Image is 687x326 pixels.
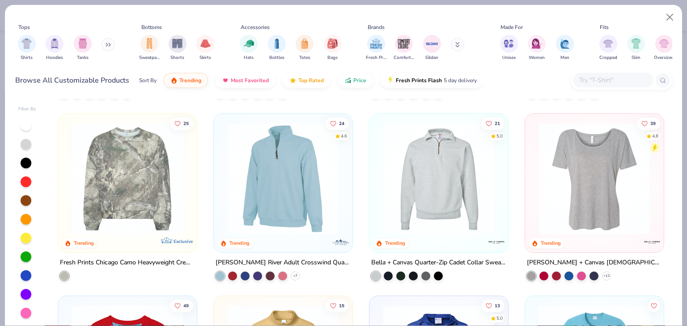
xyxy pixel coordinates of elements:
button: filter button [627,35,645,61]
div: 5.0 [496,133,503,139]
img: Skirts Image [200,38,211,49]
img: dadd2198-353c-48b6-8f82-1ba92076fbed [499,122,620,234]
img: Bags Image [327,38,337,49]
span: Skirts [199,54,211,61]
span: Trending [179,77,201,84]
span: Exclusive [174,238,193,244]
div: filter for Shirts [18,35,36,61]
span: 24 [339,121,344,125]
span: Bottles [269,54,284,61]
div: filter for Slim [627,35,645,61]
span: Slim [632,54,640,61]
div: filter for Unisex [500,35,518,61]
span: Most Favorited [231,77,269,84]
img: Women Image [532,38,542,49]
img: Unisex Image [504,38,514,49]
div: Fits [600,23,609,31]
button: filter button [366,35,386,61]
span: Men [560,54,569,61]
input: Try "T-Shirt" [578,75,647,85]
img: Fresh Prints Image [369,37,383,50]
div: 4.8 [652,133,658,139]
div: Tops [18,23,30,31]
img: Bella + Canvas logo [488,233,505,251]
img: c62a1aa7-5de2-4ff4-a14e-d66091de76d0 [378,122,499,234]
img: Hoodies Image [50,38,59,49]
img: Men Image [560,38,570,49]
button: filter button [528,35,546,61]
img: d9105e28-ed75-4fdd-addc-8b592ef863ea [67,122,188,234]
img: Tanks Image [78,38,88,49]
span: + 7 [293,273,297,278]
span: Fresh Prints Flash [396,77,442,84]
div: filter for Women [528,35,546,61]
img: Shirts Image [21,38,32,49]
button: Like [170,300,194,312]
div: Brands [368,23,385,31]
button: Like [648,300,660,312]
img: 5dae992e-9f3c-4731-b560-f59fd71d84a4 [223,122,343,234]
div: Bella + Canvas Quarter-Zip Cadet Collar Sweatshirt [371,257,506,268]
span: Fresh Prints [366,54,386,61]
div: filter for Shorts [169,35,187,61]
img: Cropped Image [603,38,613,49]
span: 15 [339,304,344,308]
div: filter for Hats [240,35,258,61]
button: Like [326,117,349,130]
span: Unisex [502,54,516,61]
button: Most Favorited [215,73,276,88]
button: Fresh Prints Flash5 day delivery [380,73,483,88]
div: Accessories [241,23,270,31]
span: 39 [650,121,656,125]
span: Tanks [77,54,89,61]
div: filter for Cropped [599,35,617,61]
span: 25 [184,121,189,125]
div: filter for Skirts [196,35,214,61]
div: filter for Bottles [268,35,286,61]
img: Bella + Canvas logo [643,233,661,251]
button: filter button [556,35,574,61]
button: Like [481,117,505,130]
button: filter button [324,35,342,61]
span: Oversized [654,54,674,61]
div: filter for Oversized [654,35,674,61]
img: 66c9def3-396c-43f3-89a1-c921e7bc6e99 [534,122,655,234]
img: Oversized Image [659,38,669,49]
span: Shorts [170,54,184,61]
span: 13 [495,304,500,308]
span: Hoodies [46,54,63,61]
img: Charles River logo [332,233,350,251]
div: 5.0 [496,315,503,322]
img: Shorts Image [172,38,182,49]
span: Price [353,77,366,84]
div: filter for Men [556,35,574,61]
span: Bags [327,54,338,61]
img: Totes Image [300,38,310,49]
button: Close [662,9,679,26]
button: filter button [74,35,92,61]
button: filter button [423,35,441,61]
div: [PERSON_NAME] River Adult Crosswind Quarter Zip Sweatshirt [216,257,351,268]
button: filter button [654,35,674,61]
div: Bottoms [141,23,162,31]
div: filter for Tanks [74,35,92,61]
img: flash.gif [387,77,394,84]
button: Like [637,117,660,130]
div: Fresh Prints Chicago Camo Heavyweight Crewneck [60,257,195,268]
button: Trending [164,73,208,88]
img: Gildan Image [425,37,439,50]
button: filter button [240,35,258,61]
button: filter button [196,35,214,61]
span: Top Rated [298,77,324,84]
div: Browse All Customizable Products [15,75,129,86]
button: filter button [139,35,160,61]
div: filter for Sweatpants [139,35,160,61]
img: Sweatpants Image [144,38,154,49]
button: filter button [46,35,64,61]
div: 4.6 [341,133,347,139]
button: filter button [599,35,617,61]
span: Totes [299,54,310,61]
span: Cropped [599,54,617,61]
button: filter button [394,35,414,61]
span: + 11 [603,273,610,278]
